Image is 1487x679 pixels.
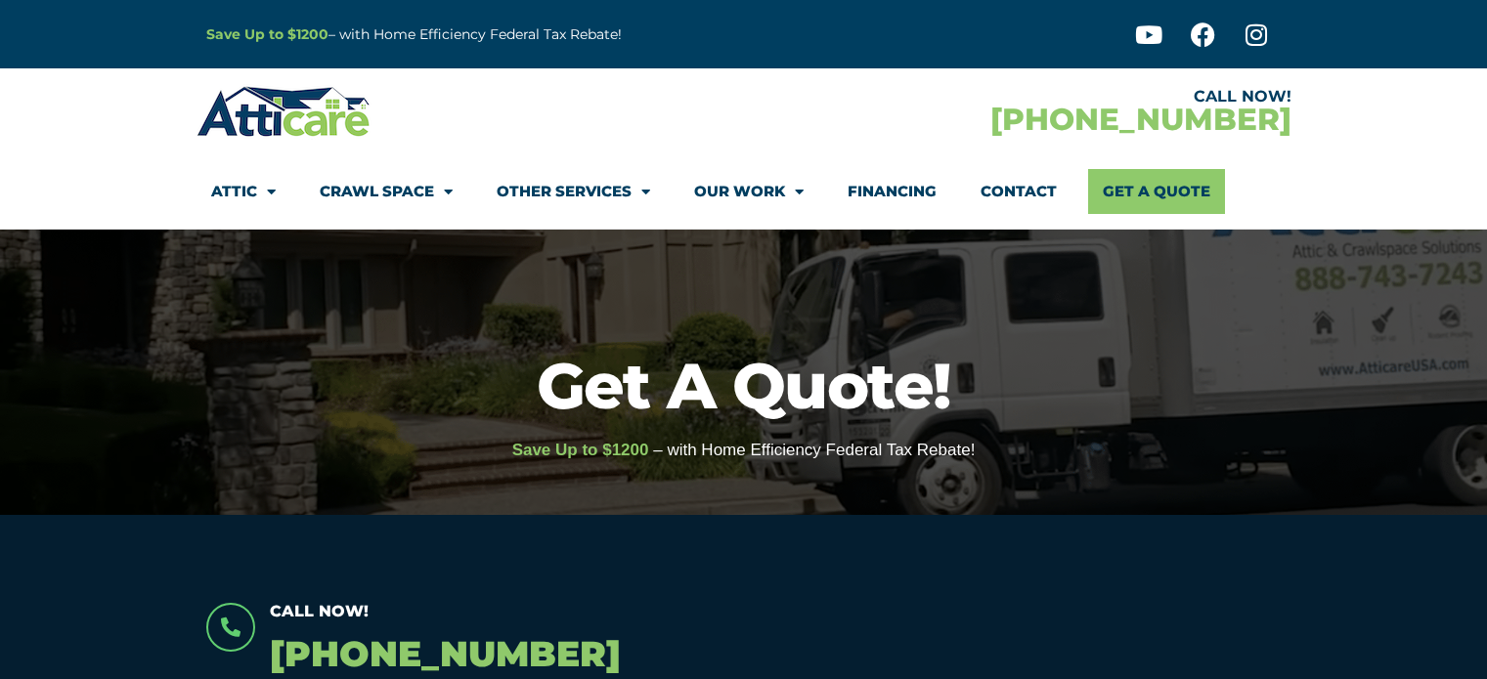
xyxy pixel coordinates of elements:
[653,441,975,459] span: – with Home Efficiency Federal Tax Rebate!
[694,169,804,214] a: Our Work
[211,169,276,214] a: Attic
[848,169,937,214] a: Financing
[206,25,328,43] a: Save Up to $1200
[981,169,1057,214] a: Contact
[1088,169,1225,214] a: Get A Quote
[744,89,1291,105] div: CALL NOW!
[270,602,369,620] span: Call Now!
[211,169,1277,214] nav: Menu
[10,354,1477,417] h1: Get A Quote!
[206,23,840,46] p: – with Home Efficiency Federal Tax Rebate!
[497,169,650,214] a: Other Services
[512,441,649,459] span: Save Up to $1200
[320,169,453,214] a: Crawl Space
